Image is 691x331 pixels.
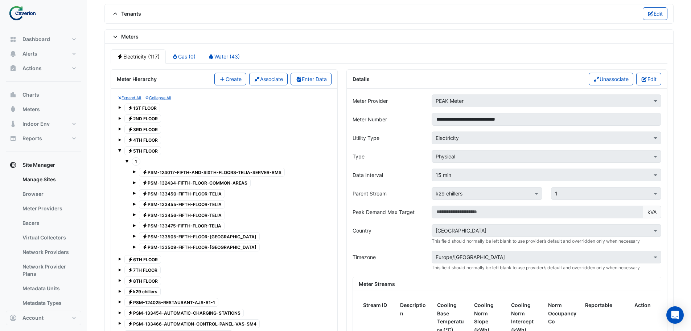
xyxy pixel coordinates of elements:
[353,187,387,200] label: Parent Stream
[6,158,81,172] button: Site Manager
[17,216,81,230] a: Bacers
[6,117,81,131] button: Indoor Env
[128,278,133,283] fa-icon: Electricity
[124,266,161,275] span: 7TH FLOOR
[6,88,81,102] button: Charts
[6,311,81,325] button: Account
[128,289,133,294] fa-icon: Electricity
[17,172,81,187] a: Manage Sites
[124,319,260,328] span: PSM-133466-AUTOMATION-CONTROL-PANEL-VAS-SM4
[17,259,81,281] a: Network Provider Plans
[353,132,379,144] label: Utility Type
[22,106,40,113] span: Meters
[22,135,42,142] span: Reports
[17,201,81,216] a: Meter Providers
[9,161,17,169] app-icon: Site Manager
[666,306,684,324] div: Open Intercom Messenger
[548,302,576,325] span: Norm Occupancy Co
[353,150,365,163] label: Type
[22,50,37,57] span: Alerts
[124,287,161,296] span: k29 chillers
[22,36,50,43] span: Dashboard
[22,161,55,169] span: Site Manager
[22,65,42,72] span: Actions
[353,113,387,126] label: Meter Number
[636,73,661,85] button: Edit
[9,65,17,72] app-icon: Actions
[139,189,225,198] span: PSM-133450-FIFTH-FLOOR-TELIA
[128,321,133,326] fa-icon: Electricity
[166,49,202,64] a: Gas (0)
[17,281,81,296] a: Metadata Units
[353,94,388,107] label: Meter Provider
[547,187,666,200] div: Please select Meter Number first
[118,94,141,101] button: Expand All
[6,102,81,117] button: Meters
[432,238,640,244] small: This field should normally be left blank to use provider’s default and overridden only when neces...
[124,309,244,318] span: PSM-133454-AUTOMATIC-CHARGING-STATIONS
[142,212,148,218] fa-icon: Electricity
[589,73,634,85] button: Unassociate
[353,169,383,181] label: Data Interval
[128,137,133,143] fa-icon: Electricity
[363,302,387,308] span: Stream ID
[353,224,371,237] label: Country
[142,202,148,207] fa-icon: Electricity
[124,125,161,134] span: 3RD FLOOR
[128,105,133,110] fa-icon: Electricity
[17,230,81,245] a: Virtual Collectors
[128,257,133,262] fa-icon: Electricity
[145,94,171,101] button: Collapse All
[139,168,285,177] span: PSM-124017-FIFTH-AND-SIXTH-FLOORS-TELIA-SERVER-RMS
[128,299,133,305] fa-icon: Electricity
[22,314,44,322] span: Account
[9,135,17,142] app-icon: Reports
[128,116,133,121] fa-icon: Electricity
[353,75,370,83] div: Details
[139,179,251,187] span: PSM-132434-FIFTH-FLOOR-COMMON-AREAS
[139,200,225,209] span: PSM-133455-FIFTH-FLOOR-TELIA
[128,267,133,273] fa-icon: Electricity
[128,148,133,153] fa-icon: Electricity
[145,96,171,100] small: Collapse All
[139,211,225,219] span: PSM-133456-FIFTH-FLOOR-TELIA
[139,222,225,230] span: PSM-133475-FIFTH-FLOOR-TELIA
[124,276,161,285] span: 8TH FLOOR
[9,91,17,98] app-icon: Charts
[124,146,161,155] span: 5TH FLOOR
[6,47,81,61] button: Alerts
[132,157,140,166] span: 1
[9,36,17,43] app-icon: Dashboard
[6,61,81,76] button: Actions
[124,298,218,307] span: PSM-124025-RESTAURANT-AJS-R1-1
[142,245,148,250] fa-icon: Electricity
[643,7,668,20] button: Edit
[214,73,246,85] button: Create
[142,191,148,196] fa-icon: Electricity
[291,73,332,85] button: Enter Data
[634,301,651,310] span: Action
[128,126,133,132] fa-icon: Electricity
[124,104,160,112] span: 1ST FLOOR
[249,73,288,85] button: Associate
[9,50,17,57] app-icon: Alerts
[139,243,260,252] span: PSM-133509-FIFTH-FLOOR-TELIA
[142,234,148,239] fa-icon: Electricity
[142,180,148,186] fa-icon: Electricity
[353,206,415,218] label: Peak Demand Max Target
[353,251,376,263] label: Timezone
[118,96,141,100] small: Expand All
[400,302,426,316] span: Description
[585,302,612,308] span: Reportable
[22,91,39,98] span: Charts
[117,75,157,83] div: Meter Hierarchy
[124,136,161,145] span: 4TH FLOOR
[124,114,161,123] span: 2ND FLOOR
[17,310,81,325] a: Metadata
[354,280,659,288] div: Meter Streams
[139,232,260,241] span: PSM-133505-FIFTH-FLOOR-TELIA
[6,131,81,146] button: Reports
[643,206,661,218] span: kVA
[111,10,141,17] span: Tenants
[202,49,246,64] a: Water (43)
